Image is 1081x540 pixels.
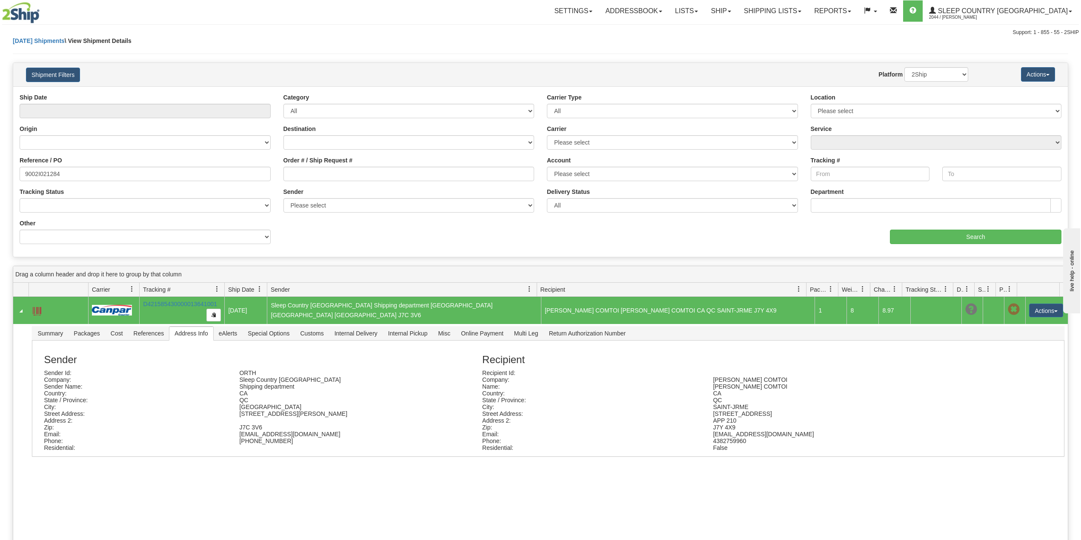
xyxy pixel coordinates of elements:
span: Charge [874,285,892,294]
div: CA [706,390,937,397]
a: Carrier filter column settings [125,282,139,296]
div: Zip: [476,424,706,431]
label: Tracking Status [20,188,64,196]
label: Department [811,188,844,196]
div: QC [706,397,937,404]
label: Other [20,219,35,227]
div: Sleep Country [GEOGRAPHIC_DATA] [233,376,428,383]
label: Carrier [547,125,566,133]
span: Weight [842,285,860,294]
a: Shipment Issues filter column settings [981,282,995,296]
div: CA [233,390,428,397]
span: Internal Delivery [329,327,383,340]
label: Account [547,156,571,165]
div: Country: [476,390,706,397]
div: Company: [476,376,706,383]
span: References [129,327,169,340]
label: Ship Date [20,93,47,102]
td: Sleep Country [GEOGRAPHIC_DATA] Shipping department [GEOGRAPHIC_DATA] [GEOGRAPHIC_DATA] [GEOGRAPH... [267,297,541,324]
div: Name: [476,383,706,390]
span: Special Options [243,327,295,340]
div: Residential: [476,444,706,451]
td: 1 [815,297,846,324]
div: live help - online [6,7,79,14]
span: Address Info [169,327,213,340]
h3: Sender [44,354,482,365]
span: Summary [32,327,68,340]
span: Multi Leg [509,327,543,340]
span: Tracking # [143,285,171,294]
label: Service [811,125,832,133]
div: Zip: [37,424,233,431]
div: J7C 3V6 [233,424,428,431]
input: From [811,167,930,181]
a: Packages filter column settings [824,282,838,296]
iframe: chat widget [1061,227,1080,313]
td: 8.97 [878,297,910,324]
a: Recipient filter column settings [792,282,806,296]
div: Sender Id: [37,369,233,376]
span: Delivery Status [957,285,964,294]
label: Tracking # [811,156,840,165]
a: Settings [548,0,599,22]
div: State / Province: [37,397,233,404]
a: Collapse [17,307,25,315]
a: Tracking # filter column settings [210,282,224,296]
div: [PERSON_NAME] COMTOI [706,376,937,383]
span: Packages [69,327,105,340]
button: Shipment Filters [26,68,80,82]
div: Email: [476,431,706,438]
div: [PHONE_NUMBER] [233,438,428,444]
span: Customs [295,327,329,340]
img: logo2044.jpg [2,2,40,23]
label: Platform [878,70,903,79]
label: Sender [283,188,303,196]
span: Recipient [540,285,565,294]
span: Cost [106,327,128,340]
span: Internal Pickup [383,327,433,340]
div: False [706,444,937,451]
div: Street Address: [476,410,706,417]
div: Sender Name: [37,383,233,390]
span: Unknown [965,304,977,315]
a: [DATE] Shipments [13,37,65,44]
div: State / Province: [476,397,706,404]
a: Shipping lists [738,0,808,22]
label: Carrier Type [547,93,581,102]
a: Label [33,303,41,317]
label: Category [283,93,309,102]
span: 2044 / [PERSON_NAME] [929,13,993,22]
div: [EMAIL_ADDRESS][DOMAIN_NAME] [233,431,428,438]
span: Sender [271,285,290,294]
a: Charge filter column settings [887,282,902,296]
a: Ship Date filter column settings [252,282,267,296]
span: Packages [810,285,828,294]
a: Addressbook [599,0,669,22]
span: Pickup Status [999,285,1007,294]
a: Reports [808,0,858,22]
a: Sender filter column settings [522,282,537,296]
a: Delivery Status filter column settings [960,282,974,296]
span: Shipment Issues [978,285,985,294]
div: QC [233,397,428,404]
div: [PERSON_NAME] COMTOI [706,383,937,390]
div: Address 2: [476,417,706,424]
div: Address 2: [37,417,233,424]
span: Sleep Country [GEOGRAPHIC_DATA] [936,7,1068,14]
span: Pickup Not Assigned [1008,304,1020,315]
div: Residential: [37,444,233,451]
button: Actions [1021,67,1055,82]
div: City: [37,404,233,410]
label: Origin [20,125,37,133]
label: Location [811,93,835,102]
span: Return Authorization Number [544,327,631,340]
span: Ship Date [228,285,254,294]
span: Carrier [92,285,110,294]
label: Delivery Status [547,188,590,196]
a: D421585430000013641001 [143,301,217,307]
div: Phone: [37,438,233,444]
h3: Recipient [482,354,1006,365]
a: Tracking Status filter column settings [938,282,953,296]
div: ORTH [233,369,428,376]
div: City: [476,404,706,410]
